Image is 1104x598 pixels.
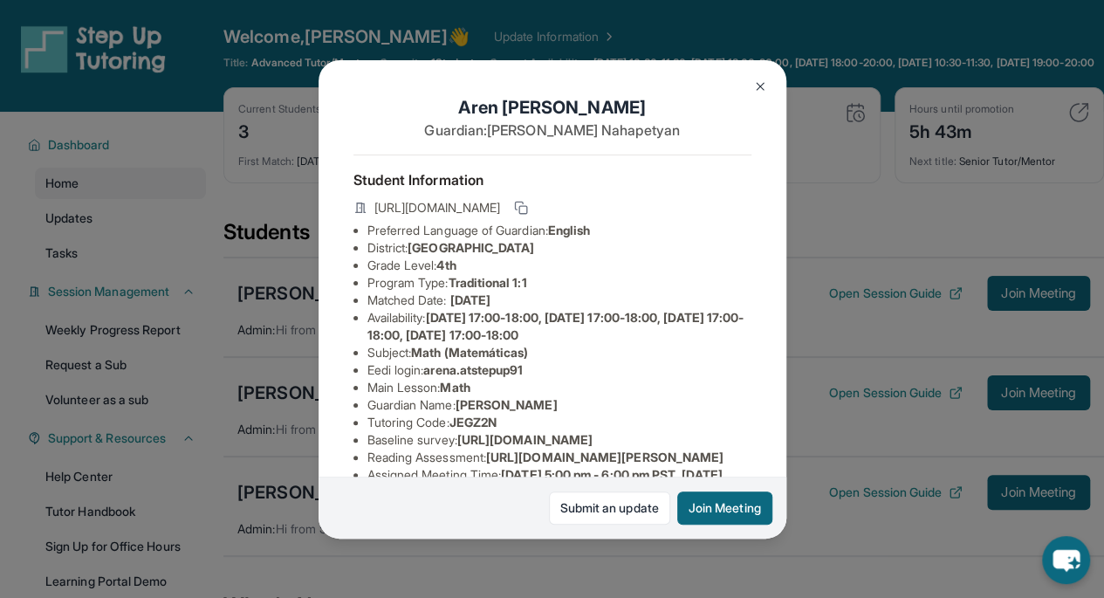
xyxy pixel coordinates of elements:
[548,223,591,237] span: English
[456,397,558,412] span: [PERSON_NAME]
[367,309,751,344] li: Availability:
[367,466,751,501] li: Assigned Meeting Time :
[367,222,751,239] li: Preferred Language of Guardian:
[549,491,670,525] a: Submit an update
[753,79,767,93] img: Close Icon
[440,380,470,395] span: Math
[353,95,751,120] h1: Aren [PERSON_NAME]
[353,120,751,141] p: Guardian: [PERSON_NAME] Nahapetyan
[367,361,751,379] li: Eedi login :
[408,240,534,255] span: [GEOGRAPHIC_DATA]
[677,491,772,525] button: Join Meeting
[367,310,744,342] span: [DATE] 17:00-18:00, [DATE] 17:00-18:00, [DATE] 17:00-18:00, [DATE] 17:00-18:00
[450,292,490,307] span: [DATE]
[367,449,751,466] li: Reading Assessment :
[436,258,456,272] span: 4th
[367,344,751,361] li: Subject :
[423,362,523,377] span: arena.atstepup91
[367,396,751,414] li: Guardian Name :
[367,257,751,274] li: Grade Level:
[367,292,751,309] li: Matched Date:
[367,431,751,449] li: Baseline survey :
[367,414,751,431] li: Tutoring Code :
[486,450,723,464] span: [URL][DOMAIN_NAME][PERSON_NAME]
[353,169,751,190] h4: Student Information
[367,379,751,396] li: Main Lesson :
[367,467,723,499] span: [DATE] 5:00 pm - 6:00 pm PST, [DATE] 5:00 pm - 6:00 pm PST
[457,432,593,447] span: [URL][DOMAIN_NAME]
[448,275,526,290] span: Traditional 1:1
[1042,536,1090,584] button: chat-button
[367,239,751,257] li: District:
[449,415,497,430] span: JEGZ2N
[374,199,500,217] span: [URL][DOMAIN_NAME]
[411,345,528,360] span: Math (Matemáticas)
[511,197,531,218] button: Copy link
[367,274,751,292] li: Program Type:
